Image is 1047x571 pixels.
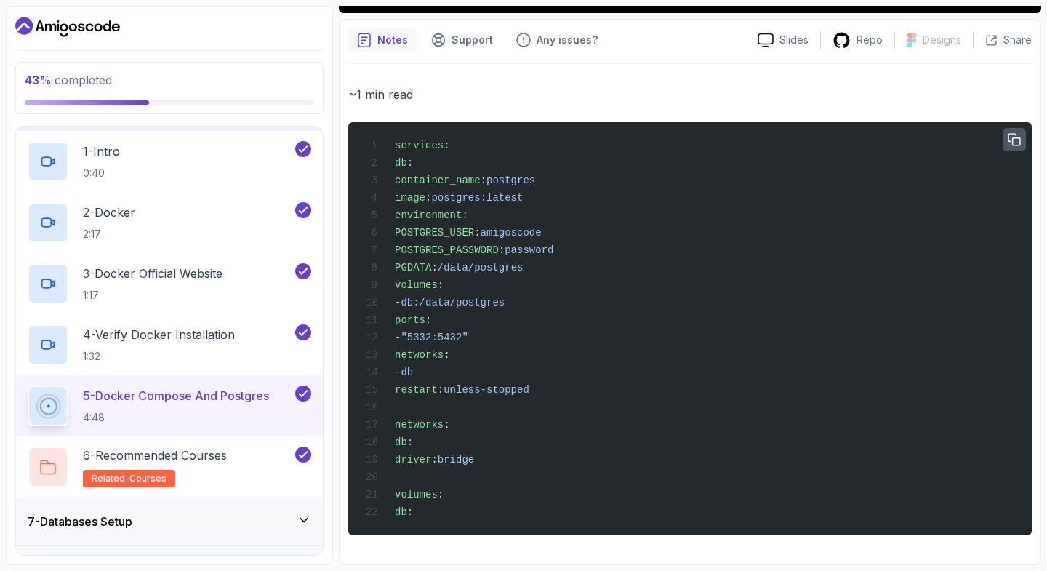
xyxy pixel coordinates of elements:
[779,33,809,47] p: Slides
[83,265,222,282] p: 3 - Docker Official Website
[348,28,417,52] button: notes button
[395,175,481,186] span: container_name
[92,473,167,484] span: related-courses
[499,244,505,256] span: :
[438,279,444,291] span: :
[28,324,311,365] button: 4-Verify Docker Installation1:32
[348,84,1032,105] p: ~1 min read
[395,419,444,431] span: networks
[395,192,425,204] span: image
[28,447,311,487] button: 6-Recommended Coursesrelated-courses
[83,227,135,241] p: 2:17
[746,33,820,48] a: Slides
[395,332,401,343] span: -
[474,227,480,239] span: :
[25,73,112,87] span: completed
[395,262,431,273] span: PGDATA
[431,192,523,204] span: postgres:latest
[407,436,413,448] span: :
[444,384,529,396] span: unless-stopped
[481,227,542,239] span: amigoscode
[395,436,407,448] span: db
[407,157,413,169] span: :
[28,263,311,304] button: 3-Docker Official Website1:17
[438,489,444,500] span: :
[395,489,438,500] span: volumes
[537,33,598,47] p: Any issues?
[28,513,132,530] h3: 7 - Databases Setup
[16,498,323,545] button: 7-Databases Setup
[438,262,523,273] span: /data/postgres
[83,447,227,464] p: 6 - Recommended Courses
[395,209,462,221] span: environment
[444,140,449,151] span: :
[83,204,135,221] p: 2 - Docker
[973,33,1032,47] button: Share
[83,143,120,160] p: 1 - Intro
[481,175,486,186] span: :
[377,33,408,47] p: Notes
[431,262,437,273] span: :
[83,349,235,364] p: 1:32
[83,166,120,180] p: 0:40
[395,454,431,466] span: driver
[452,33,493,47] p: Support
[395,506,407,518] span: db
[407,506,413,518] span: :
[395,244,499,256] span: POSTGRES_PASSWORD
[505,244,553,256] span: password
[486,175,535,186] span: postgres
[395,297,401,308] span: -
[401,367,413,378] span: db
[28,141,311,182] button: 1-Intro0:40
[83,410,269,425] p: 4:48
[83,288,222,303] p: 1:17
[425,192,431,204] span: :
[25,73,52,87] span: 43 %
[444,419,449,431] span: :
[401,332,468,343] span: "5332:5432"
[395,349,444,361] span: networks
[508,28,606,52] button: Feedback button
[444,349,449,361] span: :
[438,454,474,466] span: bridge
[28,386,311,426] button: 5-Docker Compose And Postgres4:48
[395,157,407,169] span: db
[821,31,894,49] a: Repo
[28,202,311,243] button: 2-Docker2:17
[923,33,961,47] p: Designs
[425,314,431,326] span: :
[857,33,883,47] p: Repo
[395,384,438,396] span: restart
[395,227,474,239] span: POSTGRES_USER
[395,279,438,291] span: volumes
[395,140,444,151] span: services
[395,314,425,326] span: ports
[401,297,505,308] span: db:/data/postgres
[1003,33,1032,47] p: Share
[83,326,235,343] p: 4 - Verify Docker Installation
[438,384,444,396] span: :
[422,28,502,52] button: Support button
[15,15,120,39] a: Dashboard
[462,209,468,221] span: :
[431,454,437,466] span: :
[395,367,401,378] span: -
[83,387,269,404] p: 5 - Docker Compose And Postgres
